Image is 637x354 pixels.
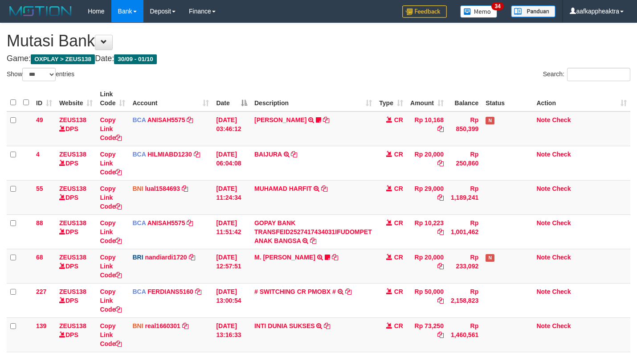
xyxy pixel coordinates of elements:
span: 88 [36,219,43,226]
a: ZEUS138 [59,185,86,192]
span: Has Note [486,254,494,262]
a: Note [536,116,550,123]
th: Account: activate to sort column ascending [129,86,212,111]
a: ZEUS138 [59,254,86,261]
a: Copy lual1584693 to clipboard [182,185,188,192]
a: Copy FERDIANS5160 to clipboard [195,288,201,295]
a: Note [536,254,550,261]
a: BAIJURA [254,151,282,158]
span: 34 [491,2,503,10]
span: 227 [36,288,46,295]
a: Copy Rp 20,000 to clipboard [437,263,444,270]
a: ZEUS138 [59,288,86,295]
a: Copy real1660301 to clipboard [182,322,188,329]
span: Has Note [486,117,494,124]
a: Copy nandiardi1720 to clipboard [189,254,195,261]
a: ANISAH5575 [147,219,185,226]
a: # SWITCHING CR PMOBX # [254,288,336,295]
a: Copy BAIJURA to clipboard [291,151,297,158]
a: Check [552,288,571,295]
th: Action: activate to sort column ascending [533,86,630,111]
th: Website: activate to sort column ascending [56,86,96,111]
a: Copy # SWITCHING CR PMOBX # to clipboard [345,288,351,295]
span: BCA [132,219,146,226]
span: 139 [36,322,46,329]
span: CR [394,322,403,329]
h1: Mutasi Bank [7,32,630,50]
a: Copy HILMIABD1230 to clipboard [194,151,200,158]
img: panduan.png [511,5,555,17]
span: OXPLAY > ZEUS138 [31,54,95,64]
td: [DATE] 11:24:34 [212,180,251,214]
h4: Game: Date: [7,54,630,63]
a: Check [552,254,571,261]
a: [PERSON_NAME] [254,116,306,123]
th: ID: activate to sort column ascending [33,86,56,111]
td: Rp 10,168 [407,111,447,146]
img: Feedback.jpg [402,5,447,18]
td: Rp 1,189,241 [447,180,482,214]
th: Status [482,86,533,111]
th: Type: activate to sort column ascending [376,86,407,111]
td: [DATE] 11:51:42 [212,214,251,249]
a: Copy Rp 29,000 to clipboard [437,194,444,201]
a: Check [552,185,571,192]
td: Rp 1,460,561 [447,317,482,352]
th: Link Code: activate to sort column ascending [96,86,129,111]
span: BCA [132,288,146,295]
td: Rp 29,000 [407,180,447,214]
th: Description: activate to sort column ascending [251,86,376,111]
a: Copy ANISAH5575 to clipboard [187,219,193,226]
td: Rp 250,860 [447,146,482,180]
a: ANISAH5575 [147,116,185,123]
td: DPS [56,317,96,352]
td: [DATE] 13:00:54 [212,283,251,317]
input: Search: [567,68,630,81]
a: real1660301 [145,322,180,329]
td: DPS [56,111,96,146]
a: Copy MUHAMAD HARFIT to clipboard [321,185,327,192]
a: lual1584693 [145,185,180,192]
td: Rp 233,092 [447,249,482,283]
a: Check [552,151,571,158]
td: [DATE] 12:57:51 [212,249,251,283]
th: Balance [447,86,482,111]
a: Copy INTI DUNIA SUKSES to clipboard [324,322,330,329]
a: Copy Link Code [100,185,122,210]
a: ZEUS138 [59,116,86,123]
a: Check [552,116,571,123]
td: Rp 20,000 [407,146,447,180]
a: FERDIANS5160 [147,288,193,295]
span: BCA [132,151,146,158]
img: MOTION_logo.png [7,4,74,18]
th: Amount: activate to sort column ascending [407,86,447,111]
a: ZEUS138 [59,219,86,226]
td: DPS [56,214,96,249]
a: Note [536,185,550,192]
span: 49 [36,116,43,123]
a: Note [536,288,550,295]
a: Copy Rp 50,000 to clipboard [437,297,444,304]
span: 68 [36,254,43,261]
a: INTI DUNIA SUKSES [254,322,315,329]
td: Rp 20,000 [407,249,447,283]
a: Note [536,322,550,329]
a: Copy Link Code [100,288,122,313]
a: GOPAY BANK TRANSFEID2527417434031IFUDOMPET ANAK BANGSA [254,219,372,244]
span: CR [394,254,403,261]
td: Rp 2,158,823 [447,283,482,317]
td: Rp 10,223 [407,214,447,249]
a: Copy INA PAUJANAH to clipboard [323,116,329,123]
a: Copy Link Code [100,116,122,141]
a: Check [552,219,571,226]
span: 30/09 - 01/10 [114,54,157,64]
a: Copy Rp 20,000 to clipboard [437,160,444,167]
td: Rp 850,399 [447,111,482,146]
a: Copy Rp 10,223 to clipboard [437,228,444,235]
td: DPS [56,146,96,180]
td: Rp 50,000 [407,283,447,317]
td: DPS [56,283,96,317]
a: Copy Link Code [100,151,122,176]
span: CR [394,116,403,123]
span: BNI [132,322,143,329]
